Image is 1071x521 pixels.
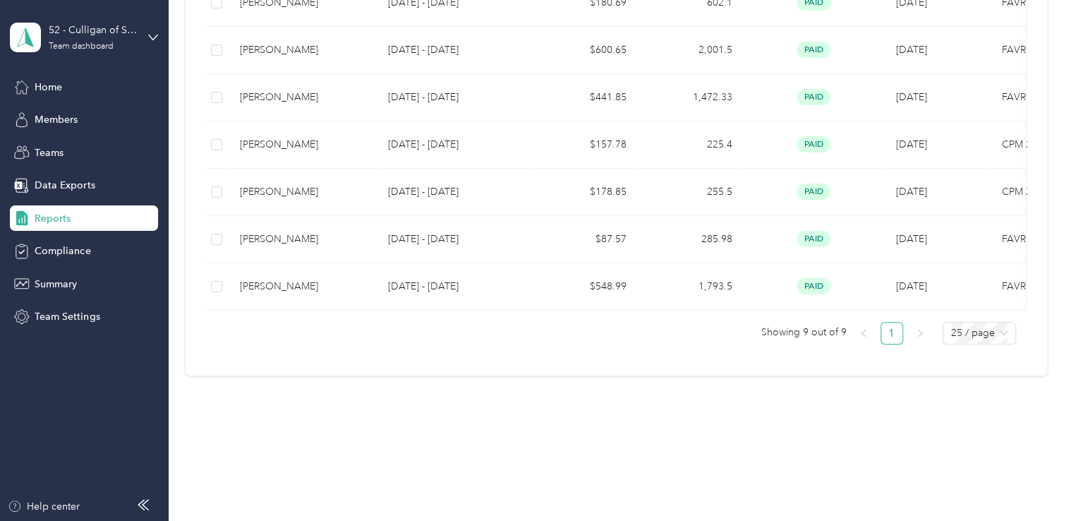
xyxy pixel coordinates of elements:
[797,89,830,105] span: paid
[895,44,926,56] span: [DATE]
[49,23,137,37] div: 52 - Culligan of Sylmar
[992,442,1071,521] iframe: Everlance-gr Chat Button Frame
[35,244,90,258] span: Compliance
[8,499,80,514] button: Help center
[239,42,365,58] div: [PERSON_NAME]
[916,329,924,337] span: right
[239,232,365,247] div: [PERSON_NAME]
[531,121,637,169] td: $157.78
[637,27,743,74] td: 2,001.5
[797,278,830,294] span: paid
[637,74,743,121] td: 1,472.33
[852,322,875,345] button: left
[531,27,637,74] td: $600.65
[387,90,520,105] p: [DATE] - [DATE]
[797,42,830,58] span: paid
[531,74,637,121] td: $441.85
[531,263,637,311] td: $548.99
[881,322,903,345] li: 1
[909,322,931,345] li: Next Page
[895,186,926,198] span: [DATE]
[531,216,637,263] td: $87.57
[943,322,1016,345] div: Page Size
[35,178,95,193] span: Data Exports
[387,232,520,247] p: [DATE] - [DATE]
[761,322,847,343] span: Showing 9 out of 9
[637,169,743,216] td: 255.5
[239,137,365,152] div: [PERSON_NAME]
[239,184,365,200] div: [PERSON_NAME]
[35,112,78,127] span: Members
[35,145,63,160] span: Teams
[49,42,114,51] div: Team dashboard
[387,42,520,58] p: [DATE] - [DATE]
[909,322,931,345] button: right
[797,136,830,152] span: paid
[531,169,637,216] td: $178.85
[895,280,926,292] span: [DATE]
[895,91,926,103] span: [DATE]
[637,216,743,263] td: 285.98
[387,137,520,152] p: [DATE] - [DATE]
[35,80,62,95] span: Home
[239,279,365,294] div: [PERSON_NAME]
[951,323,1008,344] span: 25 / page
[895,138,926,150] span: [DATE]
[797,184,830,200] span: paid
[859,329,868,337] span: left
[35,309,99,324] span: Team Settings
[881,323,902,344] a: 1
[239,90,365,105] div: [PERSON_NAME]
[35,277,77,292] span: Summary
[387,184,520,200] p: [DATE] - [DATE]
[35,211,71,226] span: Reports
[895,233,926,245] span: [DATE]
[637,121,743,169] td: 225.4
[852,322,875,345] li: Previous Page
[637,263,743,311] td: 1,793.5
[387,279,520,294] p: [DATE] - [DATE]
[797,231,830,247] span: paid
